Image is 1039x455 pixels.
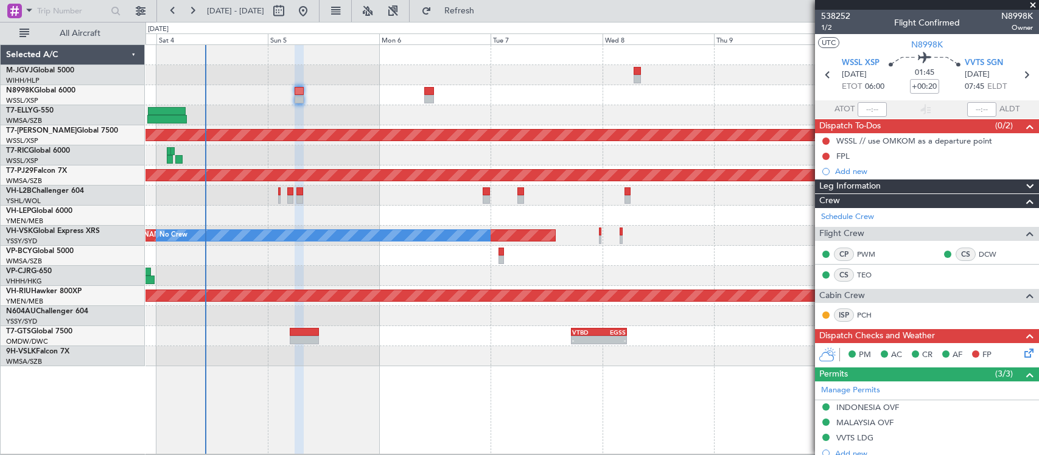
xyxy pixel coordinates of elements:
[834,308,854,322] div: ISP
[6,147,29,155] span: T7-RIC
[1001,10,1033,23] span: N8998K
[148,24,169,35] div: [DATE]
[836,417,894,428] div: MALAYSIA OVF
[865,81,884,93] span: 06:00
[6,87,34,94] span: N8998K
[821,10,850,23] span: 538252
[6,257,42,266] a: WMSA/SZB
[207,5,264,16] span: [DATE] - [DATE]
[6,268,31,275] span: VP-CJR
[6,156,38,165] a: WSSL/XSP
[6,227,100,235] a: VH-VSKGlobal Express XRS
[6,187,84,195] a: VH-L2BChallenger 604
[818,37,839,48] button: UTC
[6,207,72,215] a: VH-LEPGlobal 6000
[6,87,75,94] a: N8998KGlobal 6000
[819,329,935,343] span: Dispatch Checks and Weather
[6,357,42,366] a: WMSA/SZB
[915,67,934,79] span: 01:45
[965,69,990,81] span: [DATE]
[858,102,887,117] input: --:--
[6,116,42,125] a: WMSA/SZB
[6,308,88,315] a: N604AUChallenger 604
[819,227,864,241] span: Flight Crew
[995,367,1013,380] span: (3/3)
[6,167,67,175] a: T7-PJ29Falcon 7X
[603,33,714,44] div: Wed 8
[416,1,489,21] button: Refresh
[834,268,854,282] div: CS
[6,107,54,114] a: T7-ELLYG-550
[819,194,840,208] span: Crew
[999,103,1020,116] span: ALDT
[32,29,128,38] span: All Aircraft
[6,147,70,155] a: T7-RICGlobal 6000
[987,81,1007,93] span: ELDT
[982,349,992,361] span: FP
[894,16,960,29] div: Flight Confirmed
[6,207,31,215] span: VH-LEP
[819,289,865,303] span: Cabin Crew
[857,269,884,280] a: TEO
[379,33,491,44] div: Mon 6
[834,248,854,261] div: CP
[836,151,850,161] div: FPL
[819,179,881,193] span: Leg Information
[821,23,850,33] span: 1/2
[821,211,874,223] a: Schedule Crew
[6,317,37,326] a: YSSY/SYD
[819,119,881,133] span: Dispatch To-Dos
[6,248,32,255] span: VP-BCY
[6,348,36,355] span: 9H-VSLK
[995,119,1013,132] span: (0/2)
[6,268,52,275] a: VP-CJRG-650
[159,226,187,245] div: No Crew
[599,328,626,336] div: EGSS
[6,277,42,286] a: VHHH/HKG
[572,328,599,336] div: VTBD
[821,384,880,397] a: Manage Permits
[6,328,31,335] span: T7-GTS
[953,349,962,361] span: AF
[434,7,485,15] span: Refresh
[6,187,32,195] span: VH-L2B
[156,33,268,44] div: Sat 4
[37,2,107,20] input: Trip Number
[965,81,984,93] span: 07:45
[842,81,862,93] span: ETOT
[836,136,992,146] div: WSSL // use OMKOM as a departure point
[6,127,118,134] a: T7-[PERSON_NAME]Global 7500
[6,67,33,74] span: M-JGVJ
[6,176,42,186] a: WMSA/SZB
[572,336,599,344] div: -
[819,367,848,381] span: Permits
[859,349,871,361] span: PM
[6,167,33,175] span: T7-PJ29
[6,288,31,295] span: VH-RIU
[965,57,1003,69] span: VVTS SGN
[6,337,48,346] a: OMDW/DWC
[842,69,867,81] span: [DATE]
[891,349,902,361] span: AC
[6,136,38,145] a: WSSL/XSP
[922,349,932,361] span: CR
[268,33,379,44] div: Sun 5
[1001,23,1033,33] span: Owner
[857,249,884,260] a: PWM
[835,166,1033,176] div: Add new
[857,310,884,321] a: PCH
[6,288,82,295] a: VH-RIUHawker 800XP
[491,33,602,44] div: Tue 7
[6,348,69,355] a: 9H-VSLKFalcon 7X
[956,248,976,261] div: CS
[6,76,40,85] a: WIHH/HLP
[6,196,41,206] a: YSHL/WOL
[6,217,43,226] a: YMEN/MEB
[6,328,72,335] a: T7-GTSGlobal 7500
[836,402,899,412] div: INDONESIA OVF
[599,336,626,344] div: -
[13,24,132,43] button: All Aircraft
[911,38,943,51] span: N8998K
[834,103,855,116] span: ATOT
[6,96,38,105] a: WSSL/XSP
